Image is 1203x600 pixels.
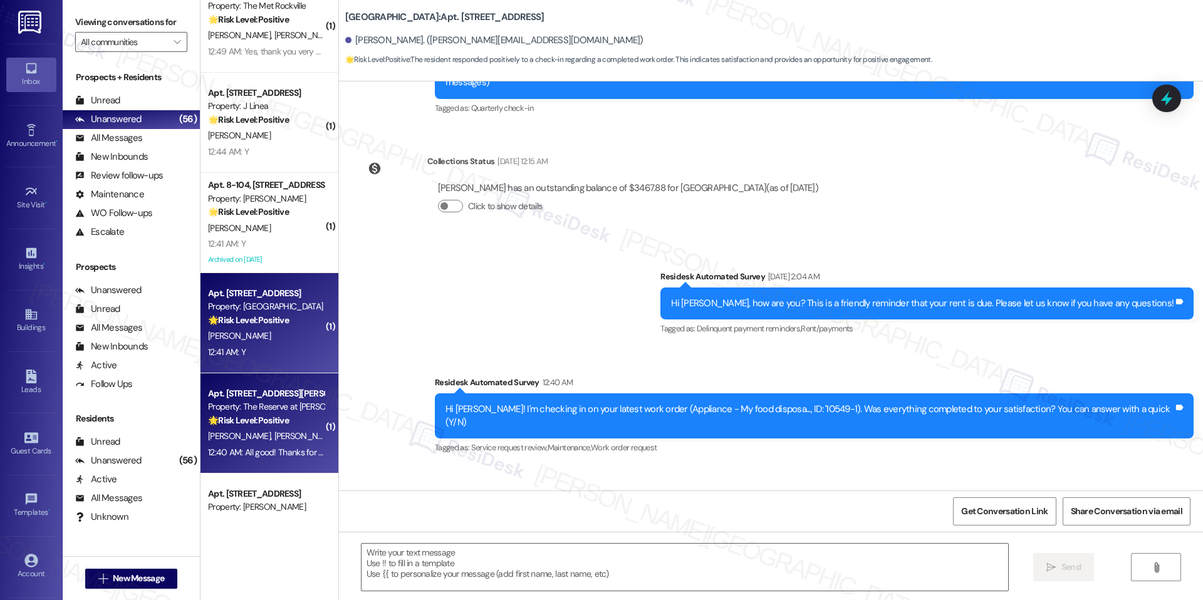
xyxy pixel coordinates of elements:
[953,497,1056,525] button: Get Conversation Link
[6,366,56,400] a: Leads
[75,454,142,467] div: Unanswered
[208,346,246,358] div: 12:41 AM: Y
[208,86,324,100] div: Apt. [STREET_ADDRESS]
[75,359,117,372] div: Active
[445,403,1174,430] div: Hi [PERSON_NAME]! I'm checking in on your latest work order (Appliance - My food disposa..., ID: ...
[1063,497,1190,525] button: Share Conversation via email
[75,492,142,505] div: All Messages
[6,489,56,522] a: Templates •
[274,430,336,442] span: [PERSON_NAME]
[18,11,44,34] img: ResiDesk Logo
[345,11,544,24] b: [GEOGRAPHIC_DATA]: Apt. [STREET_ADDRESS]
[75,94,120,107] div: Unread
[63,71,200,84] div: Prospects + Residents
[208,178,324,192] div: Apt. 8-104, [STREET_ADDRESS]
[75,303,120,316] div: Unread
[208,500,324,514] div: Property: [PERSON_NAME]
[113,572,164,585] span: New Message
[208,330,271,341] span: [PERSON_NAME]
[438,182,818,195] div: [PERSON_NAME] has an outstanding balance of $3467.88 for [GEOGRAPHIC_DATA] (as of [DATE])
[208,447,360,458] div: 12:40 AM: All good! Thanks for checking in
[468,200,542,213] label: Click to show details
[660,270,1194,287] div: Residesk Automated Survey
[1152,562,1161,572] i: 
[208,300,324,313] div: Property: [GEOGRAPHIC_DATA]
[48,506,50,515] span: •
[176,110,200,129] div: (56)
[176,451,200,470] div: (56)
[208,114,289,125] strong: 🌟 Risk Level: Positive
[75,188,144,201] div: Maintenance
[208,415,289,426] strong: 🌟 Risk Level: Positive
[471,103,533,113] span: Quarterly check-in
[75,225,124,239] div: Escalate
[43,260,45,269] span: •
[45,199,47,207] span: •
[345,54,410,65] strong: 🌟 Risk Level: Positive
[6,304,56,338] a: Buildings
[75,284,142,297] div: Unanswered
[208,314,289,326] strong: 🌟 Risk Level: Positive
[274,29,336,41] span: [PERSON_NAME]
[174,37,180,47] i: 
[208,238,246,249] div: 12:41 AM: Y
[208,206,289,217] strong: 🌟 Risk Level: Positive
[539,376,573,389] div: 12:40 AM
[1061,561,1081,574] span: Send
[208,14,289,25] strong: 🌟 Risk Level: Positive
[75,321,142,334] div: All Messages
[81,32,167,52] input: All communities
[75,13,187,32] label: Viewing conversations for
[1046,562,1056,572] i: 
[208,29,274,41] span: [PERSON_NAME]
[6,550,56,584] a: Account
[6,427,56,461] a: Guest Cards
[85,569,178,589] button: New Message
[1033,553,1094,581] button: Send
[75,378,133,391] div: Follow Ups
[208,146,249,157] div: 12:44 AM: Y
[208,387,324,400] div: Apt. [STREET_ADDRESS][PERSON_NAME]
[345,53,932,66] span: : The resident responded positively to a check-in regarding a completed work order. This indicate...
[435,438,1194,457] div: Tagged as:
[494,155,548,168] div: [DATE] 12:15 AM
[471,442,548,453] span: Service request review ,
[208,130,271,141] span: [PERSON_NAME]
[75,113,142,126] div: Unanswered
[208,487,324,500] div: Apt. [STREET_ADDRESS]
[208,222,271,234] span: [PERSON_NAME]
[671,297,1174,310] div: Hi [PERSON_NAME], how are you? This is a friendly reminder that your rent is due. Please let us k...
[591,442,657,453] span: Work order request
[548,442,591,453] span: Maintenance ,
[6,181,56,215] a: Site Visit •
[208,400,324,413] div: Property: The Reserve at [PERSON_NAME][GEOGRAPHIC_DATA]
[98,574,108,584] i: 
[75,150,148,163] div: New Inbounds
[6,242,56,276] a: Insights •
[75,207,152,220] div: WO Follow-ups
[697,323,801,334] span: Delinquent payment reminders ,
[75,473,117,486] div: Active
[75,169,163,182] div: Review follow-ups
[765,270,820,283] div: [DATE] 2:04 AM
[208,46,338,57] div: 12:49 AM: Yes, thank you very much.
[435,99,1194,117] div: Tagged as:
[1071,505,1182,518] span: Share Conversation via email
[75,132,142,145] div: All Messages
[801,323,853,334] span: Rent/payments
[427,155,494,168] div: Collections Status
[345,34,643,47] div: [PERSON_NAME]. ([PERSON_NAME][EMAIL_ADDRESS][DOMAIN_NAME])
[961,505,1048,518] span: Get Conversation Link
[435,376,1194,393] div: Residesk Automated Survey
[63,261,200,274] div: Prospects
[75,340,148,353] div: New Inbounds
[208,430,274,442] span: [PERSON_NAME]
[208,287,324,300] div: Apt. [STREET_ADDRESS]
[56,137,58,146] span: •
[660,319,1194,338] div: Tagged as:
[208,100,324,113] div: Property: J Linea
[208,192,324,205] div: Property: [PERSON_NAME]
[207,252,325,267] div: Archived on [DATE]
[75,510,128,524] div: Unknown
[75,435,120,448] div: Unread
